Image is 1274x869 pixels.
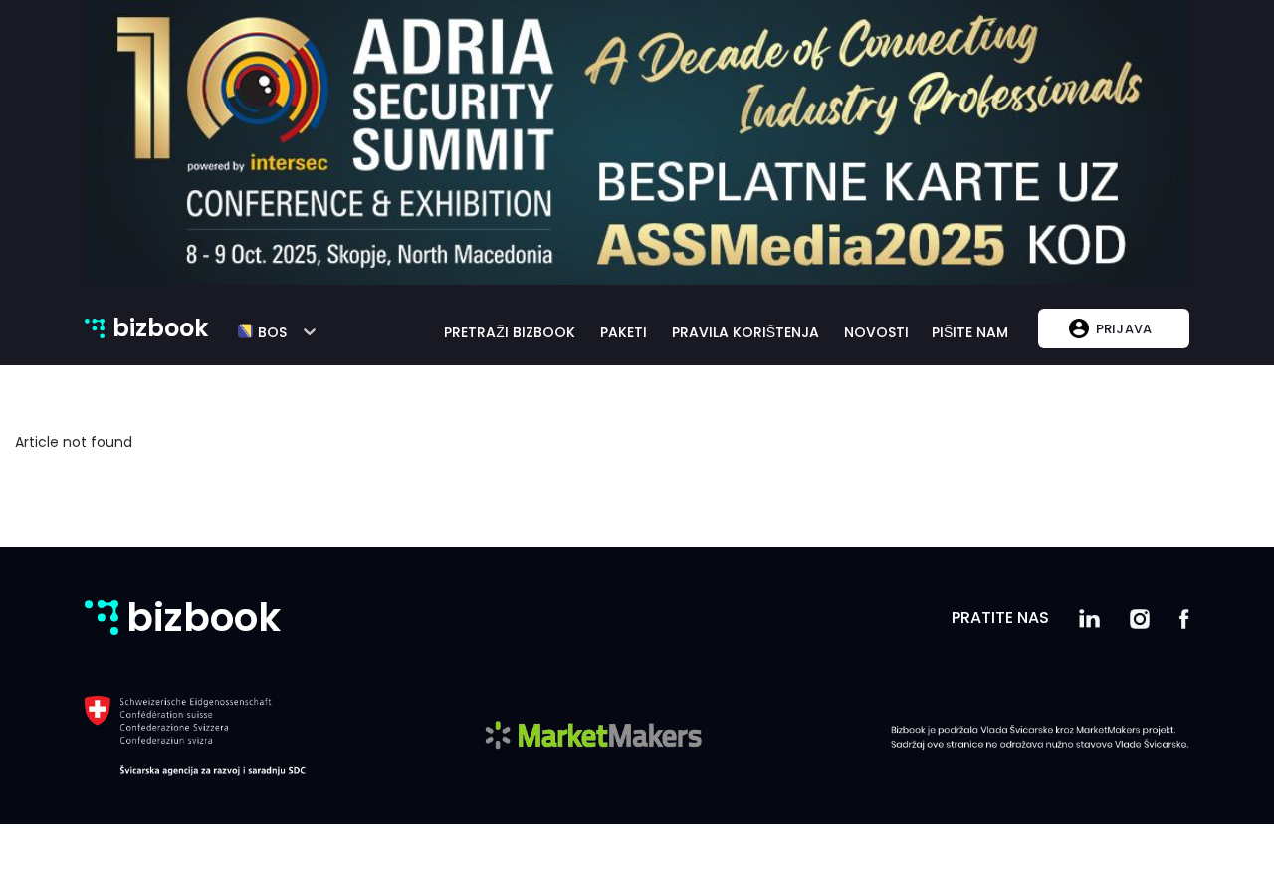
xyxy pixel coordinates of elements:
[85,310,208,347] a: bizbook
[112,310,208,347] p: bizbook
[659,322,832,343] a: pravila korištenja
[952,608,1049,627] h5: Pratite nas
[431,322,588,343] a: pretraži bizbook
[1069,319,1089,338] img: account logo
[85,696,306,776] img: Swiss Confederation
[460,696,737,776] img: MarketMakers logo
[126,587,281,648] p: bizbook
[1038,309,1189,348] button: Prijava
[1100,609,1150,629] img: instagram
[253,316,287,341] h5: bos
[1150,609,1189,629] img: facebook
[85,319,105,338] img: bizbook
[238,316,253,348] img: bos
[85,587,281,648] a: bizbook
[891,696,1189,776] img: bizbook support by Swiss Confederation Government
[920,322,1020,343] a: pišite nam
[85,600,118,635] img: bizbook
[588,322,659,343] a: paketi
[832,322,920,343] a: novosti
[1049,609,1100,629] img: linkedIn
[1089,310,1159,347] p: Prijava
